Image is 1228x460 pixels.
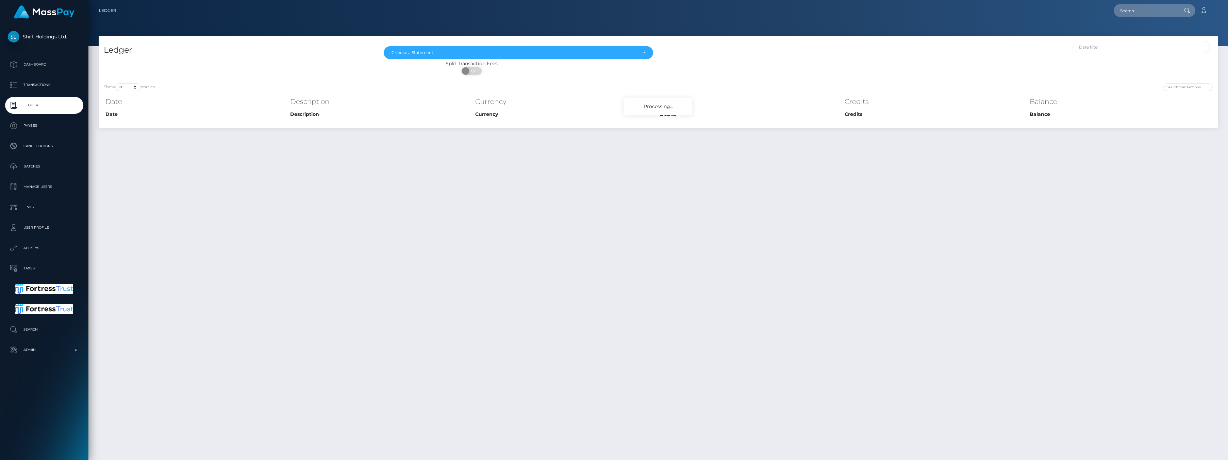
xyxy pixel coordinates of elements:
[8,31,19,42] img: Shift Holdings Ltd.
[1163,83,1213,91] input: Search transactions
[5,321,83,338] a: Search
[843,95,1028,108] th: Credits
[465,67,482,75] span: OFF
[15,284,73,294] img: Fortress Trust
[8,100,81,110] p: Ledger
[5,76,83,93] a: Transactions
[8,223,81,233] p: User Profile
[624,98,692,115] div: Processing...
[843,109,1028,120] th: Credits
[5,56,83,73] a: Dashboard
[5,117,83,134] a: Payees
[8,324,81,335] p: Search
[474,95,658,108] th: Currency
[392,50,638,55] div: Choose a Statement
[15,304,73,314] img: Fortress Trust
[288,109,473,120] th: Description
[5,199,83,216] a: Links
[5,97,83,114] a: Ledger
[99,3,116,18] a: Ledger
[5,138,83,155] a: Cancellations
[104,109,288,120] th: Date
[8,182,81,192] p: Manage Users
[658,95,843,108] th: Debits
[8,59,81,70] p: Dashboard
[1028,109,1213,120] th: Balance
[8,345,81,355] p: Admin
[1028,95,1213,108] th: Balance
[1073,41,1210,53] input: Date filter
[8,202,81,212] p: Links
[104,95,288,108] th: Date
[5,178,83,195] a: Manage Users
[5,341,83,358] a: Admin
[8,80,81,90] p: Transactions
[5,158,83,175] a: Batches
[104,83,155,91] label: Show entries
[8,263,81,273] p: Taxes
[14,5,74,19] img: MassPay Logo
[288,95,473,108] th: Description
[115,83,141,91] select: Showentries
[8,141,81,151] p: Cancellations
[8,121,81,131] p: Payees
[1114,4,1178,17] input: Search...
[99,60,845,67] div: Split Transaction Fees
[104,44,374,56] h4: Ledger
[5,34,83,40] span: Shift Holdings Ltd.
[5,240,83,256] a: API Keys
[8,243,81,253] p: API Keys
[5,260,83,277] a: Taxes
[384,46,653,59] button: Choose a Statement
[8,161,81,172] p: Batches
[5,219,83,236] a: User Profile
[658,109,843,120] th: Debits
[474,109,658,120] th: Currency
